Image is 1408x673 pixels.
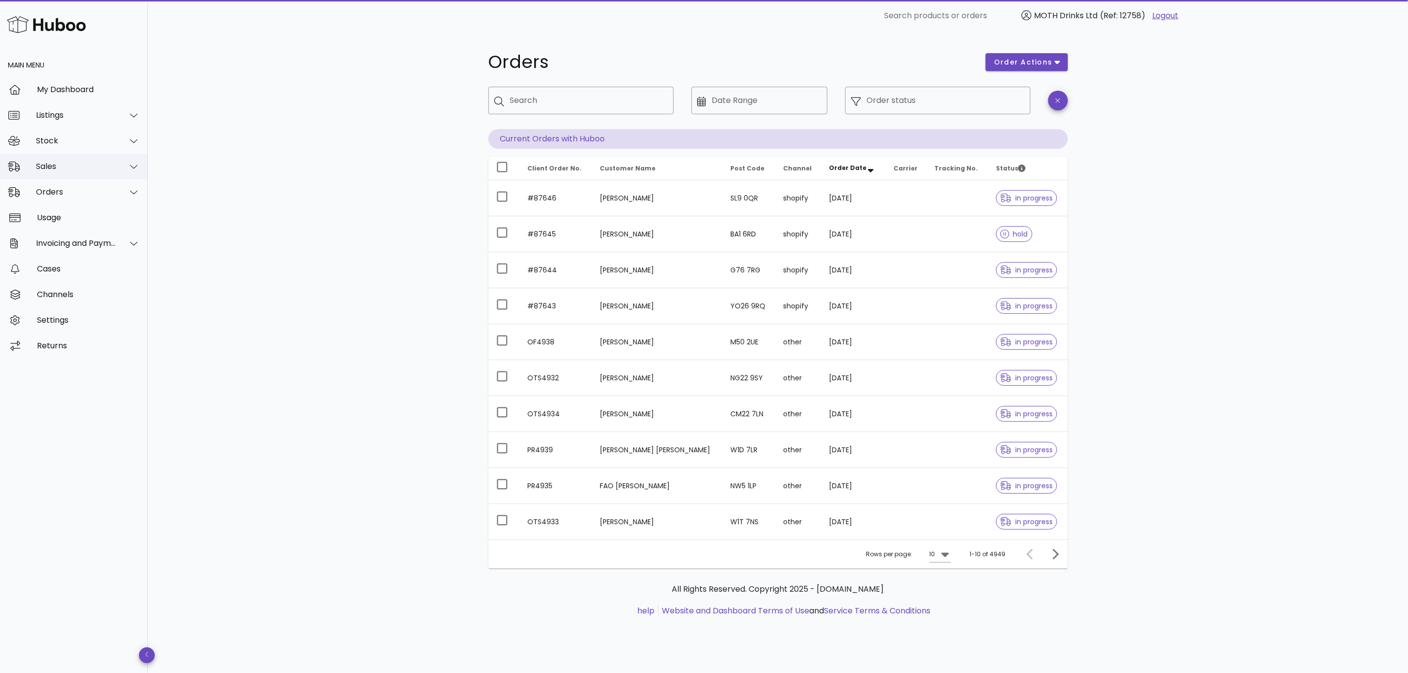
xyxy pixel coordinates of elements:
[1000,518,1053,525] span: in progress
[986,53,1067,71] button: order actions
[775,504,821,539] td: other
[37,315,140,325] div: Settings
[520,360,592,396] td: OTS4932
[821,252,885,288] td: [DATE]
[1100,10,1145,21] span: (Ref: 12758)
[528,164,582,172] span: Client Order No.
[824,605,930,616] a: Service Terms & Conditions
[637,605,654,616] a: help
[723,180,776,216] td: SL9 0QR
[723,468,776,504] td: NW5 1LP
[37,290,140,299] div: Channels
[592,180,723,216] td: [PERSON_NAME]
[775,324,821,360] td: other
[36,110,116,120] div: Listings
[731,164,765,172] span: Post Code
[723,504,776,539] td: W1T 7NS
[821,432,885,468] td: [DATE]
[1000,410,1053,417] span: in progress
[988,157,1067,180] th: Status
[821,468,885,504] td: [DATE]
[821,360,885,396] td: [DATE]
[1000,338,1053,345] span: in progress
[592,216,723,252] td: [PERSON_NAME]
[821,288,885,324] td: [DATE]
[37,264,140,273] div: Cases
[592,288,723,324] td: [PERSON_NAME]
[893,164,918,172] span: Carrier
[886,157,927,180] th: Carrier
[929,550,935,559] div: 10
[775,252,821,288] td: shopify
[520,157,592,180] th: Client Order No.
[994,57,1053,67] span: order actions
[723,324,776,360] td: M50 2UE
[36,136,116,145] div: Stock
[1034,10,1098,21] span: MOTH Drinks Ltd
[520,288,592,324] td: #87643
[929,546,951,562] div: 10Rows per page:
[1000,231,1028,237] span: hold
[37,341,140,350] div: Returns
[1000,446,1053,453] span: in progress
[723,396,776,432] td: CM22 7LN
[723,360,776,396] td: NG22 9SY
[37,213,140,222] div: Usage
[821,504,885,539] td: [DATE]
[970,550,1006,559] div: 1-10 of 4949
[775,157,821,180] th: Channel
[821,216,885,252] td: [DATE]
[821,180,885,216] td: [DATE]
[36,162,116,171] div: Sales
[520,432,592,468] td: PR4939
[496,583,1060,595] p: All Rights Reserved. Copyright 2025 - [DOMAIN_NAME]
[36,187,116,197] div: Orders
[723,157,776,180] th: Post Code
[775,360,821,396] td: other
[821,396,885,432] td: [DATE]
[1000,303,1053,309] span: in progress
[935,164,978,172] span: Tracking No.
[592,360,723,396] td: [PERSON_NAME]
[592,504,723,539] td: [PERSON_NAME]
[723,432,776,468] td: W1D 7LR
[1152,10,1178,22] a: Logout
[723,288,776,324] td: YO26 9RQ
[866,540,951,569] div: Rows per page:
[775,468,821,504] td: other
[996,164,1026,172] span: Status
[488,53,974,71] h1: Orders
[821,324,885,360] td: [DATE]
[520,396,592,432] td: OTS4934
[927,157,988,180] th: Tracking No.
[1000,267,1053,273] span: in progress
[520,216,592,252] td: #87645
[7,14,86,35] img: Huboo Logo
[783,164,812,172] span: Channel
[723,216,776,252] td: BA1 6RD
[662,605,809,616] a: Website and Dashboard Terms of Use
[37,85,140,94] div: My Dashboard
[592,157,723,180] th: Customer Name
[520,180,592,216] td: #87646
[600,164,656,172] span: Customer Name
[821,157,885,180] th: Order Date: Sorted descending. Activate to remove sorting.
[488,129,1068,149] p: Current Orders with Huboo
[775,396,821,432] td: other
[829,164,866,172] span: Order Date
[592,324,723,360] td: [PERSON_NAME]
[592,468,723,504] td: FAO [PERSON_NAME]
[775,180,821,216] td: shopify
[1000,482,1053,489] span: in progress
[520,504,592,539] td: OTS4933
[36,238,116,248] div: Invoicing and Payments
[1000,374,1053,381] span: in progress
[1000,195,1053,202] span: in progress
[658,605,930,617] li: and
[520,252,592,288] td: #87644
[723,252,776,288] td: G76 7RG
[775,432,821,468] td: other
[520,468,592,504] td: PR4935
[592,432,723,468] td: [PERSON_NAME] [PERSON_NAME]
[592,252,723,288] td: [PERSON_NAME]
